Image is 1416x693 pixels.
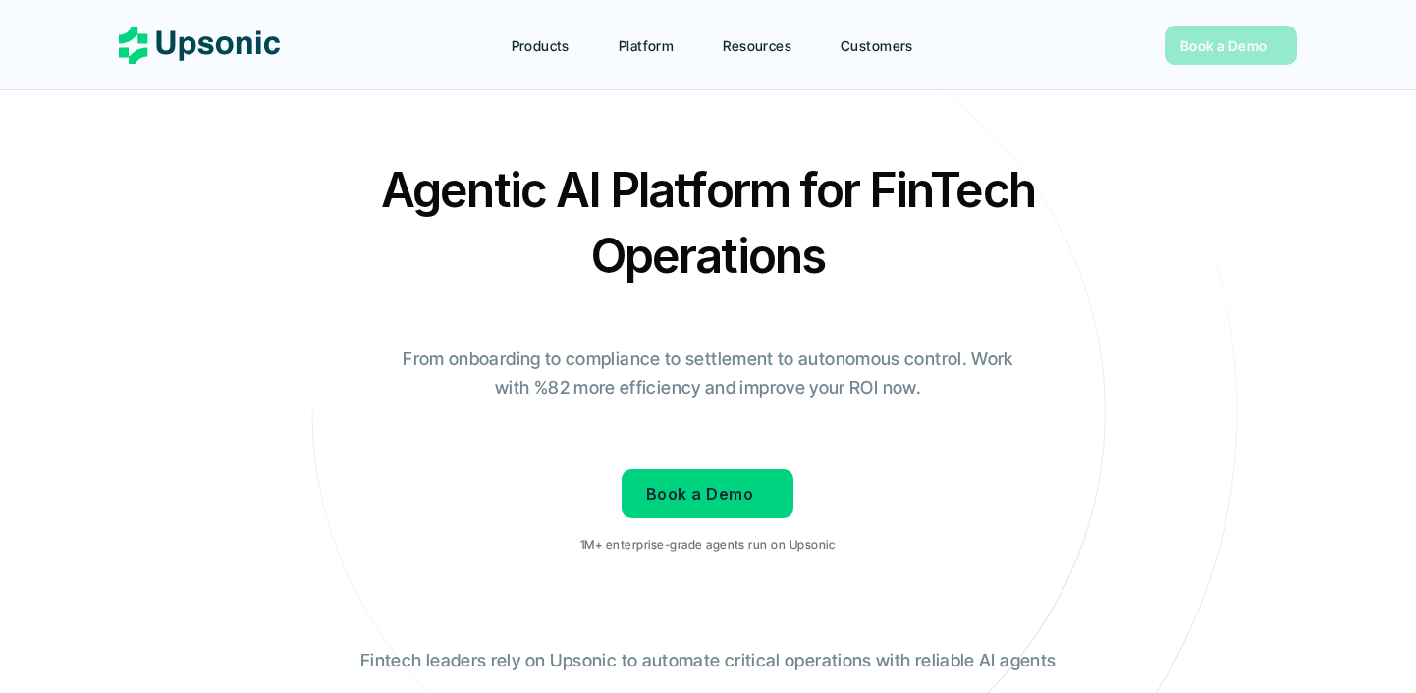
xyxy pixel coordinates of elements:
a: Products [500,27,602,63]
p: From onboarding to compliance to settlement to autonomous control. Work with %82 more efficiency ... [389,346,1027,402]
a: Book a Demo [1165,26,1297,65]
p: Customers [841,35,913,56]
p: Platform [619,35,674,56]
a: Book a Demo [622,469,793,518]
p: Resources [723,35,791,56]
p: Products [512,35,570,56]
span: Book a Demo [646,484,753,504]
p: Fintech leaders rely on Upsonic to automate critical operations with reliable AI agents [360,647,1056,675]
h2: Agentic AI Platform for FinTech Operations [364,157,1052,289]
p: 1M+ enterprise-grade agents run on Upsonic [580,538,835,552]
span: Book a Demo [1180,37,1268,54]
